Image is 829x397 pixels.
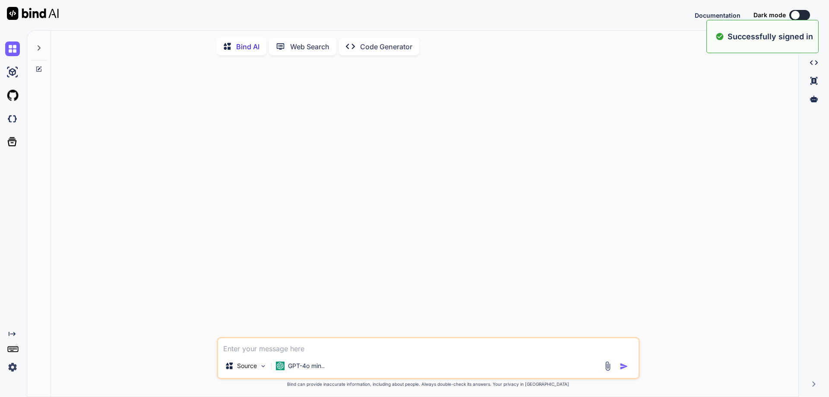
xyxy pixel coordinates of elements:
img: githubLight [5,88,20,103]
img: Pick Models [259,362,267,370]
img: alert [715,31,724,42]
p: Bind can provide inaccurate information, including about people. Always double-check its answers.... [217,381,640,387]
p: Successfully signed in [728,31,813,42]
img: ai-studio [5,65,20,79]
button: Documentation [695,11,740,20]
img: GPT-4o mini [276,362,285,370]
img: icon [620,362,628,371]
p: Web Search [290,41,329,52]
img: attachment [603,361,613,371]
span: Documentation [695,12,740,19]
img: Bind AI [7,7,59,20]
p: Source [237,362,257,370]
img: settings [5,360,20,375]
img: darkCloudIdeIcon [5,111,20,126]
p: Code Generator [360,41,412,52]
p: GPT-4o min.. [288,362,325,370]
span: Dark mode [753,11,786,19]
p: Bind AI [236,41,259,52]
img: chat [5,41,20,56]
